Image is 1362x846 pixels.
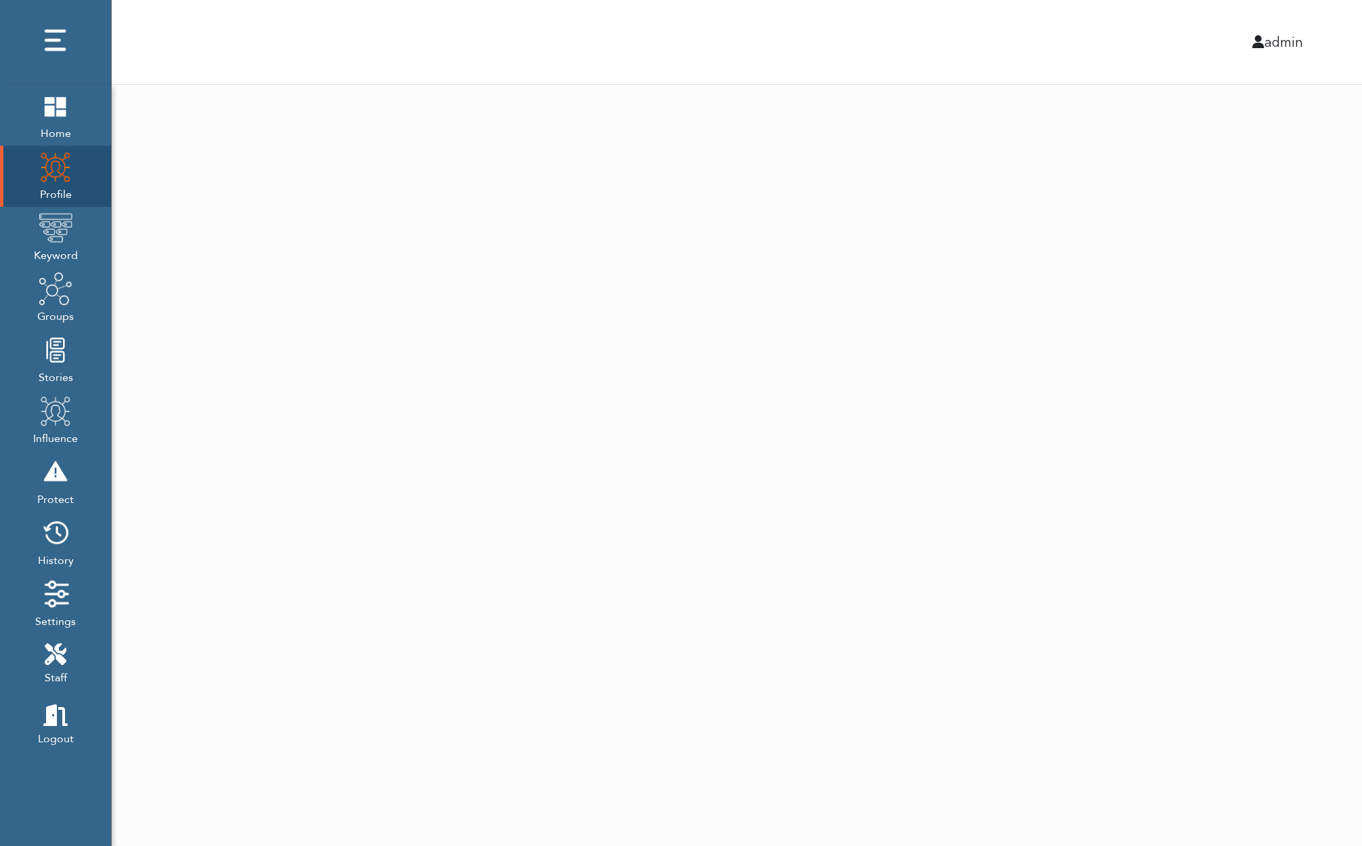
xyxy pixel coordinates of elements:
span: Logout [38,728,74,747]
img: keyword.png [39,211,72,245]
span: Home [39,123,72,142]
span: Settings [35,611,76,630]
span: Stories [39,367,73,386]
img: home.png [39,89,72,123]
img: groups.png [39,272,72,306]
span: Groups [37,306,74,325]
span: Profile [39,184,72,203]
span: Keyword [34,245,78,264]
img: profile.png [39,394,72,428]
img: dots.png [39,24,72,58]
img: risk.png [39,455,72,489]
img: settings.png [39,577,72,611]
img: history.png [39,516,72,550]
img: profile.png [39,150,72,184]
span: History [38,550,74,569]
span: Staff [45,667,67,686]
div: admin [708,32,1314,52]
span: Protect [37,489,74,508]
span: Influence [33,428,78,447]
img: stories.png [39,333,72,367]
